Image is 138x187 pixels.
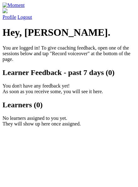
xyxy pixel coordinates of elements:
[3,83,135,94] p: You don't have any feedback yet! As soon as you receive some, you will see it here.
[3,8,8,13] img: default_avatar-b4e2223d03051bc43aaaccfb402a43260a3f17acc7fafc1603fdf008d6cba3c9.png
[3,101,135,109] h2: Learners (0)
[3,115,135,127] p: No learners assigned to you yet. They will show up here once assigned.
[3,3,25,8] img: Moment
[18,14,32,20] a: Logout
[3,27,135,38] h1: Hey, [PERSON_NAME].
[3,45,135,62] p: You are logged in! To give coaching feedback, open one of the sessions below and tap "Record voic...
[3,68,135,77] h2: Learner Feedback - past 7 days (0)
[3,8,135,20] a: Profile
